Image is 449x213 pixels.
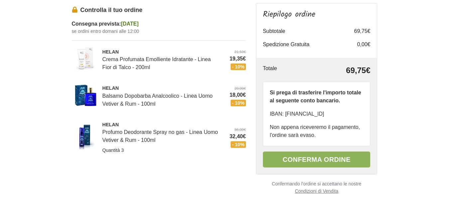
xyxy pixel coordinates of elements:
[270,110,364,118] p: IBAN: [FINANCIAL_ID]
[263,64,302,76] td: Totale
[263,38,344,51] td: Spedizione Gratuita
[102,121,220,145] div: Profumo Deodorante Spray no gas - Linea Uomo Vetiver & Rum - 100ml
[231,141,246,148] span: - 10%
[230,127,246,133] del: 36,00€
[121,21,139,27] span: [DATE]
[263,25,344,38] td: Subtotale
[270,123,364,139] p: Non appena riceveremo il pagamento, l'ordine sarà evaso.
[230,91,246,99] span: 18,00€
[72,28,246,35] small: se ordini entro domani alle 12:00
[263,10,371,20] h4: Riepilogo ordine
[263,152,371,167] button: Conferma ordine
[102,144,220,154] div: Quantità 3
[102,49,220,72] div: Crema Profumata Emolliente Idratante - Linea Fior di Talco - 200ml
[102,49,220,56] span: HELAN
[72,6,246,15] legend: Controlla il tuo ordine
[295,188,338,194] u: Condizioni di Vendita
[102,85,220,108] div: Balsamo Dopobarba Analcoolico - Linea Uomo Vetiver & Rum - 100ml
[231,63,246,70] span: - 10%
[302,64,371,76] td: 69,75€
[256,188,378,195] a: Condizioni di Vendita
[230,133,246,141] span: 32,40€
[344,38,370,51] td: 0,00€
[256,181,378,195] small: Confermando l'ordine si accettano le nostre
[102,85,220,92] span: HELAN
[230,86,246,91] del: 20,00€
[231,100,246,106] span: - 10%
[230,55,246,63] span: 19,35€
[72,123,97,149] img: Profumo Deodorante Spray no gas - Linea Uomo Vetiver & Rum - 100ml
[102,121,220,129] span: HELAN
[72,20,246,28] div: Consegna prevista:
[344,25,370,38] td: 69,75€
[72,46,97,71] img: Crema Profumata Emolliente Idratante - Linea Fior di Talco - 200ml
[230,49,246,55] del: 21,50€
[72,82,97,108] img: Balsamo Dopobarba Analcoolico - Linea Uomo Vetiver & Rum - 100ml
[270,90,361,103] b: Si prega di trasferire l'importo totale al seguente conto bancario.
